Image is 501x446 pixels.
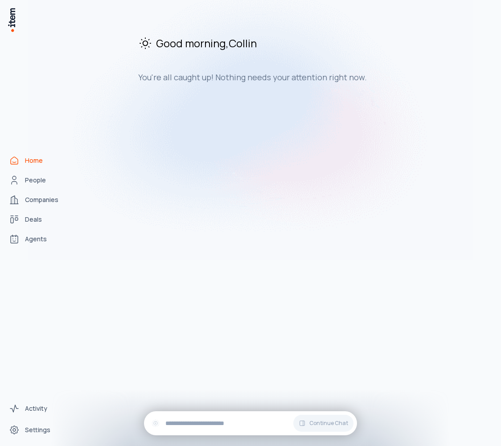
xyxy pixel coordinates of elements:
[5,400,73,417] a: Activity
[5,171,73,189] a: People
[5,211,73,228] a: Deals
[293,415,353,432] button: Continue Chat
[25,215,42,224] span: Deals
[138,36,438,50] h2: Good morning , Collin
[309,420,348,427] span: Continue Chat
[25,156,43,165] span: Home
[25,195,58,204] span: Companies
[25,176,46,185] span: People
[5,191,73,209] a: Companies
[7,7,16,33] img: Item Brain Logo
[25,425,50,434] span: Settings
[5,421,73,439] a: Settings
[25,404,47,413] span: Activity
[5,152,73,169] a: Home
[144,411,357,435] div: Continue Chat
[5,230,73,248] a: Agents
[138,72,438,83] h3: You're all caught up! Nothing needs your attention right now.
[25,235,47,244] span: Agents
